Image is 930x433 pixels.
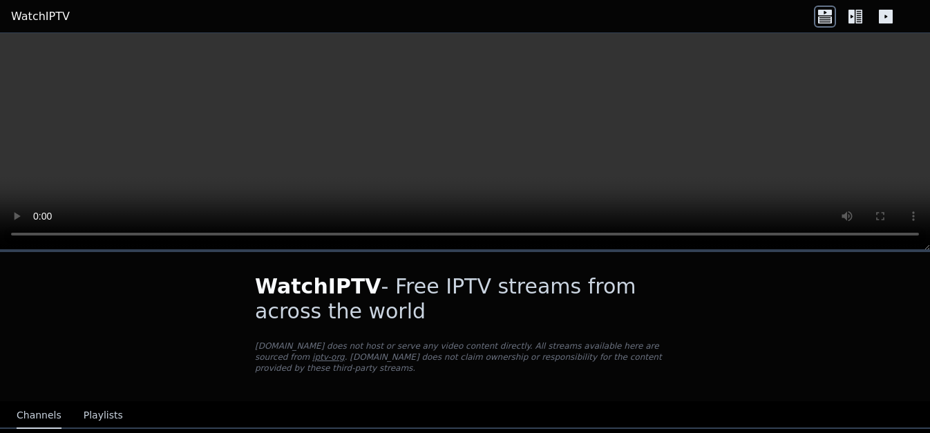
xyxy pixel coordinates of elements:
[312,352,345,362] a: iptv-org
[17,403,61,429] button: Channels
[255,340,675,374] p: [DOMAIN_NAME] does not host or serve any video content directly. All streams available here are s...
[255,274,675,324] h1: - Free IPTV streams from across the world
[255,274,381,298] span: WatchIPTV
[11,8,70,25] a: WatchIPTV
[84,403,123,429] button: Playlists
